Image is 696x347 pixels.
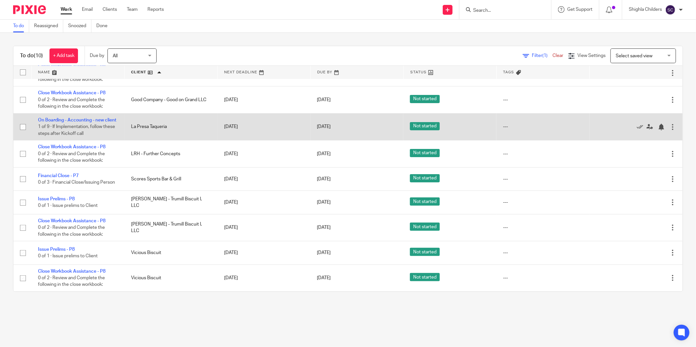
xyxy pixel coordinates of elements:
[616,54,652,58] span: Select saved view
[410,273,440,281] span: Not started
[410,174,440,182] span: Not started
[38,180,115,185] span: 0 of 3 · Financial Close/Issuing Person
[637,123,647,130] a: Mark as done
[147,6,164,13] a: Reports
[317,250,331,255] span: [DATE]
[38,254,98,258] span: 0 of 1 · Issue prelims to Client
[13,5,46,14] img: Pixie
[317,98,331,102] span: [DATE]
[317,276,331,280] span: [DATE]
[542,53,548,58] span: (1)
[61,6,72,13] a: Work
[410,197,440,206] span: Not started
[96,20,112,32] a: Done
[317,225,331,230] span: [DATE]
[38,269,106,274] a: Close Workbook Assistance - P8
[503,275,583,281] div: ---
[38,118,116,122] a: On Boarding - Accounting - new client
[665,5,676,15] img: svg%3E
[218,241,311,265] td: [DATE]
[567,7,592,12] span: Get Support
[218,113,311,140] td: [DATE]
[125,86,218,113] td: Good Company - Good on Grand LLC
[38,219,106,223] a: Close Workbook Assistance - P8
[473,8,532,14] input: Search
[218,214,311,241] td: [DATE]
[125,241,218,265] td: Vicious Biscuit
[38,98,105,109] span: 0 of 2 · Review and Complete the following in the close workbook:
[532,53,552,58] span: Filter
[317,152,331,156] span: [DATE]
[317,200,331,205] span: [DATE]
[38,152,105,163] span: 0 of 2 · Review and Complete the following in the close workbook:
[503,123,583,130] div: ---
[410,149,440,157] span: Not started
[410,248,440,256] span: Not started
[34,53,43,58] span: (10)
[38,173,79,178] a: Financial Close - P7
[218,265,311,291] td: [DATE]
[38,197,75,201] a: Issue Prelims - P8
[577,53,606,58] span: View Settings
[218,86,311,113] td: [DATE]
[410,223,440,231] span: Not started
[49,48,78,63] a: + Add task
[125,191,218,214] td: [PERSON_NAME] - Trumill Biscuit I, LLC
[218,191,311,214] td: [DATE]
[503,199,583,206] div: ---
[503,176,583,182] div: ---
[218,140,311,167] td: [DATE]
[410,95,440,103] span: Not started
[317,177,331,181] span: [DATE]
[125,214,218,241] td: [PERSON_NAME] - Trumill Biscuit I, LLC
[113,54,118,58] span: All
[82,6,93,13] a: Email
[410,122,440,130] span: Not started
[503,70,514,74] span: Tags
[125,265,218,291] td: Vicious Biscuit
[90,52,104,59] p: Due by
[20,52,43,59] h1: To do
[629,6,662,13] p: Shighla Childers
[34,20,63,32] a: Reassigned
[503,249,583,256] div: ---
[125,113,218,140] td: La Presa Taqueria
[218,167,311,191] td: [DATE]
[125,140,218,167] td: LRH - Further Concepts
[38,204,98,208] span: 0 of 1 · Issue prelims to Client
[317,125,331,129] span: [DATE]
[38,145,106,149] a: Close Workbook Assistance - P8
[125,167,218,191] td: Scores Sports Bar & Grill
[68,20,91,32] a: Snoozed
[38,225,105,237] span: 0 of 2 · Review and Complete the following in the close workbook:
[503,151,583,157] div: ---
[503,97,583,103] div: ---
[503,224,583,231] div: ---
[38,247,75,252] a: Issue Prelims - P8
[38,276,105,287] span: 0 of 2 · Review and Complete the following in the close workbook:
[38,91,106,95] a: Close Workbook Assistance - P8
[127,6,138,13] a: Team
[13,20,29,32] a: To do
[103,6,117,13] a: Clients
[552,53,563,58] a: Clear
[38,124,115,136] span: 1 of 9 · If Implementation, follow these steps after Kickoff call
